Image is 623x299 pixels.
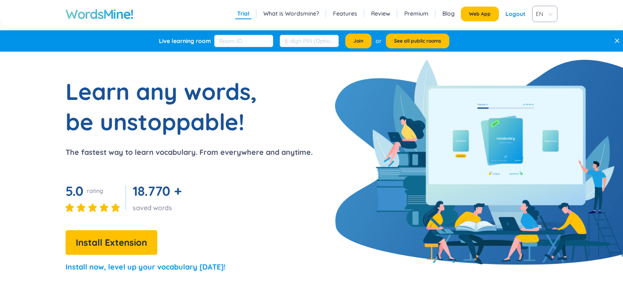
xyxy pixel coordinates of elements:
a: Features [333,9,357,18]
div: or [376,36,382,45]
a: What is Wordsmine? [263,9,319,18]
span: See all public rooms [394,38,441,44]
a: Review [371,9,390,18]
span: Install Extension [76,236,147,250]
p: The fastest way to learn vocabulary. From everywhere and anytime. [66,147,313,158]
h1: Learn any words, be unstoppable! [66,76,270,137]
a: Blog [442,9,455,18]
button: See all public rooms [386,34,449,48]
div: rating [87,187,103,195]
div: Live learning room [159,37,211,45]
a: Install Extension [66,239,157,247]
span: 5.0 [66,183,84,199]
span: VIE [536,8,551,20]
a: Premium [404,9,428,18]
p: Install now, level up your vocabulary [DATE]! [66,261,226,273]
input: Room ID [214,35,273,47]
div: Logout [505,7,526,21]
span: Join [353,38,363,44]
span: 18.770 + [133,183,181,199]
input: 6-digit PIN (Optional) [280,35,339,47]
button: Install Extension [66,230,157,255]
a: Trial [237,9,249,18]
span: Web App [469,11,491,17]
button: Web App [461,7,499,21]
button: Join [345,34,372,48]
a: WordsMine! [66,6,134,22]
div: saved words [133,203,185,212]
